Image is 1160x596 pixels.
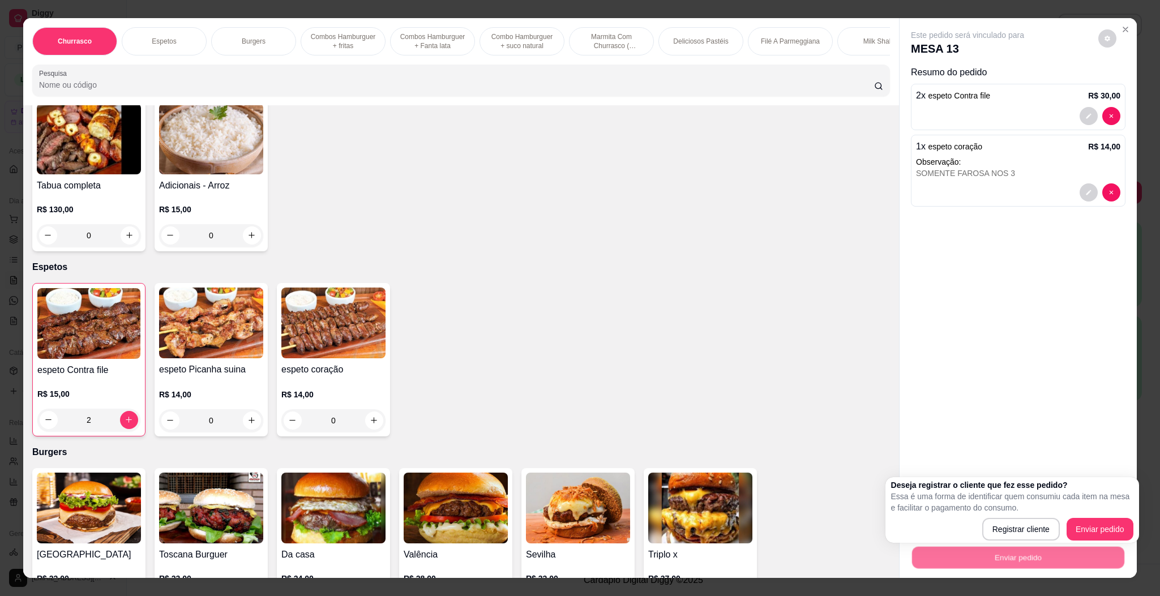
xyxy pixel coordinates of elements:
img: product-image [526,473,630,543]
input: Pesquisa [39,79,874,91]
button: Close [1116,20,1135,38]
p: MESA 13 [911,41,1024,57]
img: product-image [404,473,508,543]
div: SOMENTE FAROSA NOS 3 [916,168,1120,179]
p: Milk Shake [863,37,897,46]
h4: [GEOGRAPHIC_DATA] [37,548,141,561]
p: R$ 37,00 [648,573,752,584]
img: product-image [281,473,386,543]
h4: Sevilha [526,548,630,561]
span: espeto Contra file [928,91,990,100]
p: R$ 14,00 [1088,141,1120,152]
button: Registrar cliente [982,518,1060,541]
p: R$ 14,00 [159,389,263,400]
button: decrease-product-quantity [1098,29,1116,48]
button: increase-product-quantity [365,411,383,430]
p: Este pedido será vinculado para [911,29,1024,41]
button: decrease-product-quantity [1080,107,1098,125]
p: Churrasco [58,37,92,46]
p: R$ 14,00 [281,389,386,400]
p: R$ 32,00 [526,573,630,584]
h4: Adicionais - Arroz [159,179,263,192]
img: product-image [37,104,141,174]
p: Deliciosos Pastéis [673,37,728,46]
label: Pesquisa [39,68,71,78]
button: increase-product-quantity [243,226,261,245]
p: R$ 22,00 [37,573,141,584]
p: Espetos [32,260,890,274]
p: Burgers [32,445,890,459]
button: decrease-product-quantity [161,226,179,245]
h4: Triplo x [648,548,752,561]
h4: Da casa [281,548,386,561]
p: 1 x [916,140,982,153]
p: Combos Hamburguer + fritas [310,32,376,50]
h4: Toscana Burguer [159,548,263,561]
h4: Tabua completa [37,179,141,192]
h2: Deseja registrar o cliente que fez esse pedido? [891,479,1133,491]
p: Espetos [152,37,176,46]
p: Observação: [916,156,1120,168]
p: Marmita Com Churrasco ( Novidade ) [579,32,644,50]
p: Resumo do pedido [911,66,1125,79]
span: espeto coração [928,142,982,151]
img: product-image [37,288,140,359]
h4: espeto Contra file [37,363,140,377]
button: decrease-product-quantity [40,411,58,429]
p: R$ 30,00 [1088,90,1120,101]
img: product-image [159,288,263,358]
img: product-image [648,473,752,543]
button: increase-product-quantity [243,411,261,430]
button: decrease-product-quantity [1102,107,1120,125]
p: R$ 15,00 [37,388,140,400]
button: decrease-product-quantity [1102,183,1120,201]
button: Enviar pedido [912,547,1124,569]
p: R$ 130,00 [37,204,141,215]
button: Enviar pedido [1067,518,1133,541]
button: decrease-product-quantity [161,411,179,430]
p: Burgers [242,37,266,46]
p: Filé A Parmeggiana [761,37,820,46]
h4: espeto coração [281,363,386,376]
p: R$ 28,00 [404,573,508,584]
button: increase-product-quantity [120,411,138,429]
button: decrease-product-quantity [1080,183,1098,201]
h4: espeto Picanha suina [159,363,263,376]
p: R$ 24,00 [281,573,386,584]
p: Combos Hamburguer + Fanta lata [400,32,465,50]
p: Essa é uma forma de identificar quem consumiu cada item na mesa e facilitar o pagamento do consumo. [891,491,1133,513]
h4: Valência [404,548,508,561]
p: Combo Hamburguer + suco natural [489,32,555,50]
p: R$ 23,00 [159,573,263,584]
p: R$ 15,00 [159,204,263,215]
img: product-image [159,473,263,543]
button: decrease-product-quantity [284,411,302,430]
p: 2 x [916,89,990,102]
img: product-image [281,288,386,358]
img: product-image [159,104,263,174]
img: product-image [37,473,141,543]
